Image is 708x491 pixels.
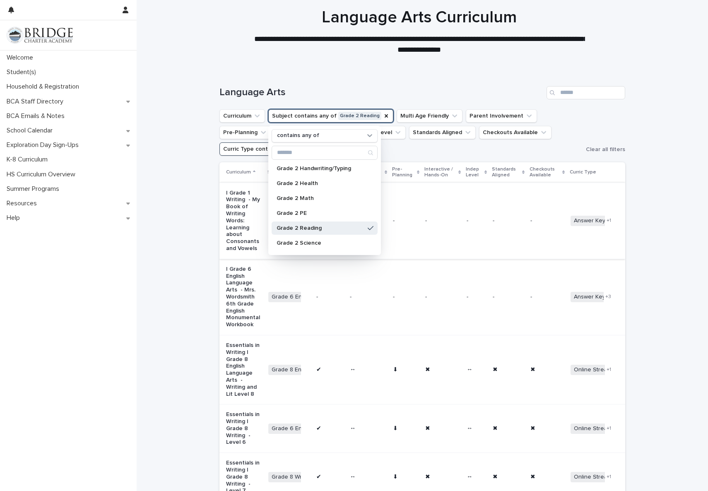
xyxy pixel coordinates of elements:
[277,240,364,246] p: Grade 2 Science
[219,183,625,259] tr: | Grade 1 Writing - My Book of Writing Words: Learning about Consonants and VowelsGrade 1 Writing...
[267,168,286,177] p: Subject
[530,294,564,301] p: -
[530,165,560,180] p: Checkouts Available
[3,156,54,164] p: K-8 Curriculum
[607,474,611,479] span: + 1
[3,171,82,178] p: HS Curriculum Overview
[226,168,251,177] p: Curriculum
[3,214,26,222] p: Help
[268,365,357,375] span: Grade 8 English Language Arts
[272,146,377,159] input: Search
[493,425,524,432] p: ✖
[467,366,486,373] p: ↔
[409,126,476,139] button: Standards Aligned
[3,141,85,149] p: Exploration Day Sign-Ups
[424,165,456,180] p: Interactive / Hands-On
[272,146,378,160] div: Search
[570,168,596,177] p: Curric Type
[277,132,319,139] p: contains any of
[393,366,419,373] p: ⬇
[3,200,43,207] p: Resources
[571,365,623,375] span: Online Streaming
[3,83,86,91] p: Household & Registration
[219,404,625,453] tr: Essentials in Writing | Grade 8 Writing - Level 6Grade 6 English Language Arts✔↔⬇✖↔✖✖Online Strea...
[226,411,262,446] p: Essentials in Writing | Grade 8 Writing - Level 6
[607,218,611,223] span: + 1
[268,472,316,482] span: Grade 8 Writing
[226,266,262,328] p: | Grade 6 English Language Arts - Mrs. Wordsmith 6th Grade English Monumental Workbook
[397,109,462,123] button: Multi Age Friendly
[268,424,357,434] span: Grade 6 English Language Arts
[219,259,625,335] tr: | Grade 6 English Language Arts - Mrs. Wordsmith 6th Grade English Monumental WorkbookGrade 6 Eng...
[217,7,622,27] h1: Language Arts Curriculum
[277,195,364,201] p: Grade 2 Math
[268,292,357,302] span: Grade 6 English Language Arts
[219,142,359,156] button: Curric Type
[571,472,623,482] span: Online Streaming
[3,98,70,106] p: BCA Staff Directory
[316,474,343,481] p: ✔
[219,87,543,99] h1: Language Arts
[586,147,625,152] span: Clear all filters
[493,474,524,481] p: ✖
[493,217,524,224] p: -
[607,426,611,431] span: + 1
[479,126,551,139] button: Checkouts Available
[466,109,537,123] button: Parent Involvement
[607,367,611,372] span: + 1
[530,474,564,481] p: ✖
[425,474,460,481] p: ✖
[393,217,419,224] p: -
[467,217,486,224] p: -
[268,109,393,123] button: Subject
[467,425,486,432] p: ↔
[571,292,609,302] span: Answer Key
[277,181,364,186] p: Grade 2 Health
[219,126,271,139] button: Pre-Planning
[530,217,564,224] p: -
[316,425,343,432] p: ✔
[530,425,564,432] p: ✖
[425,366,460,373] p: ✖
[226,342,262,397] p: Essentials in Writing | Grade 8 English Language Arts - Writing and Lit Level 8
[3,185,66,193] p: Summer Programs
[277,225,364,231] p: Grade 2 Reading
[493,294,524,301] p: -
[350,474,387,481] p: ↔
[425,425,460,432] p: ✖
[425,294,460,301] p: -
[583,143,625,156] button: Clear all filters
[357,126,406,139] button: Indep Level
[219,335,625,404] tr: Essentials in Writing | Grade 8 English Language Arts - Writing and Lit Level 8Grade 8 English La...
[7,27,73,43] img: V1C1m3IdTEidaUdm9Hs0
[3,68,43,76] p: Student(s)
[571,216,609,226] span: Answer Key
[547,86,625,99] input: Search
[392,165,414,180] p: Pre-Planning
[493,366,524,373] p: ✖
[277,166,364,171] p: Grade 2 Handwriting/Typing
[226,190,262,252] p: | Grade 1 Writing - My Book of Writing Words: Learning about Consonants and Vowels
[3,112,71,120] p: BCA Emails & Notes
[219,109,265,123] button: Curriculum
[467,294,486,301] p: -
[492,165,520,180] p: Standards Aligned
[3,127,59,135] p: School Calendar
[3,54,40,62] p: Welcome
[393,474,419,481] p: ⬇
[605,294,611,299] span: + 3
[277,210,364,216] p: Grade 2 PE
[350,366,387,373] p: ↔
[393,294,419,301] p: -
[425,217,460,224] p: -
[316,366,343,373] p: ✔
[350,294,387,301] p: -
[571,424,623,434] span: Online Streaming
[530,366,564,373] p: ✖
[350,425,387,432] p: ↔
[393,425,419,432] p: ⬇
[467,474,486,481] p: ↔
[316,294,343,301] p: -
[466,165,482,180] p: Indep Level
